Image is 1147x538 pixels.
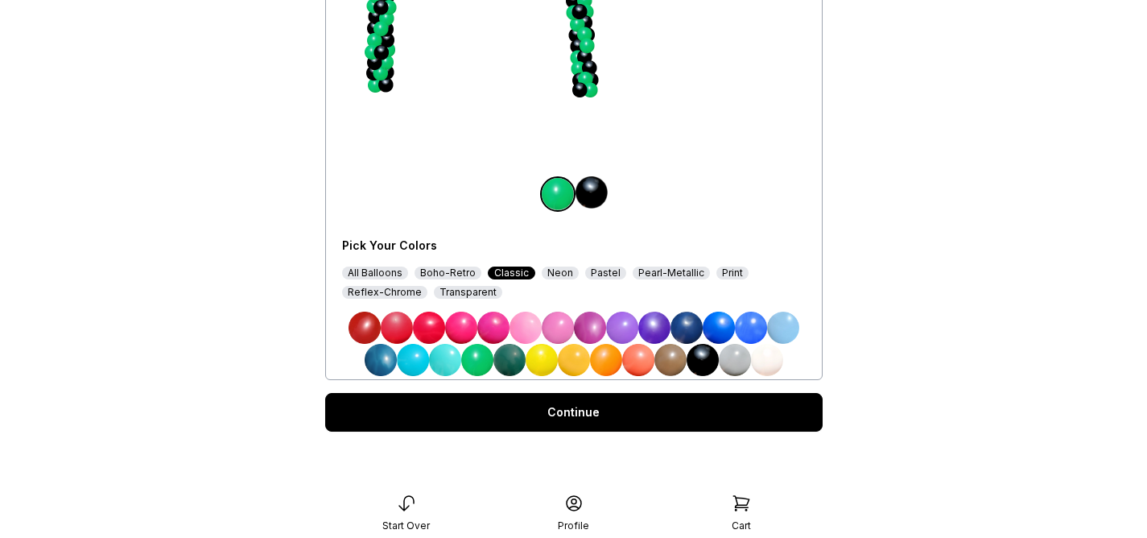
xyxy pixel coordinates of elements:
div: Start Over [382,519,430,532]
div: Print [716,267,749,279]
div: Profile [558,519,589,532]
div: Pearl-Metallic [633,267,710,279]
div: Boho-Retro [415,267,481,279]
div: Transparent [434,286,502,299]
div: All Balloons [342,267,408,279]
div: Neon [542,267,579,279]
a: Continue [325,393,823,432]
div: Pick Your Colors [342,238,621,254]
div: Reflex-Chrome [342,286,427,299]
div: Classic [488,267,535,279]
div: Cart [732,519,751,532]
div: Pastel [585,267,626,279]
